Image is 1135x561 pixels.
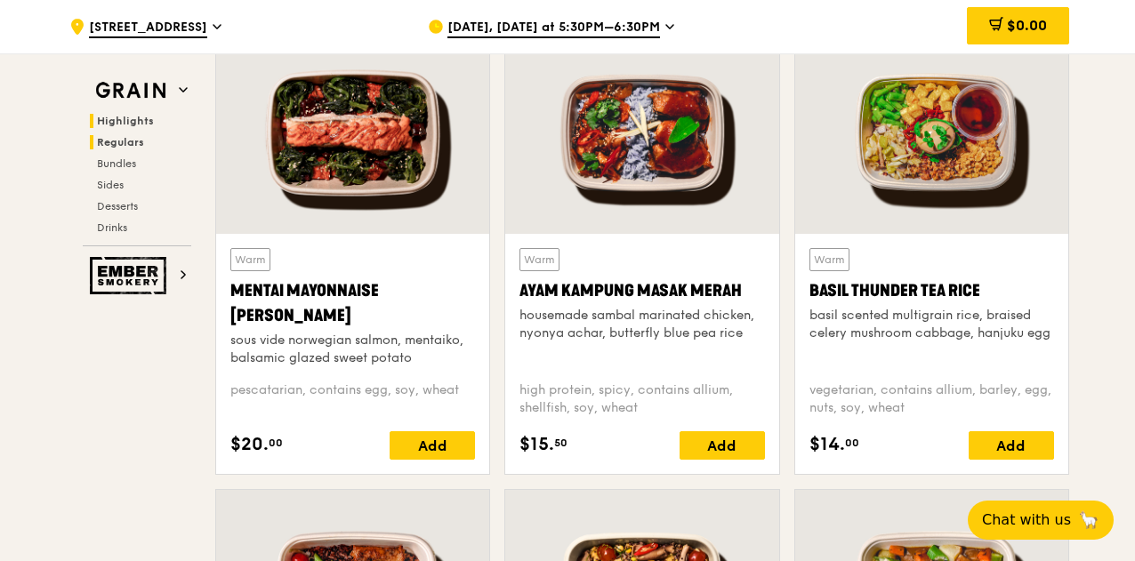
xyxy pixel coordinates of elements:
span: Bundles [97,157,136,170]
div: Add [390,431,475,460]
span: Chat with us [982,509,1071,531]
span: 50 [554,436,567,450]
span: 00 [845,436,859,450]
div: Warm [519,248,559,271]
span: 00 [269,436,283,450]
span: Regulars [97,136,144,148]
div: Add [969,431,1054,460]
div: Warm [809,248,849,271]
div: pescatarian, contains egg, soy, wheat [230,381,475,417]
span: Desserts [97,200,138,212]
span: $15. [519,431,554,458]
div: housemade sambal marinated chicken, nyonya achar, butterfly blue pea rice [519,307,764,342]
div: Warm [230,248,270,271]
span: Highlights [97,115,154,127]
img: Ember Smokery web logo [90,257,172,294]
span: [STREET_ADDRESS] [89,19,207,38]
button: Chat with us🦙 [968,501,1114,540]
div: Ayam Kampung Masak Merah [519,278,764,303]
span: $14. [809,431,845,458]
div: vegetarian, contains allium, barley, egg, nuts, soy, wheat [809,381,1054,417]
div: high protein, spicy, contains allium, shellfish, soy, wheat [519,381,764,417]
div: Mentai Mayonnaise [PERSON_NAME] [230,278,475,328]
div: Add [680,431,765,460]
span: 🦙 [1078,509,1099,531]
div: Basil Thunder Tea Rice [809,278,1054,303]
img: Grain web logo [90,75,172,107]
span: Sides [97,179,124,191]
div: basil scented multigrain rice, braised celery mushroom cabbage, hanjuku egg [809,307,1054,342]
div: sous vide norwegian salmon, mentaiko, balsamic glazed sweet potato [230,332,475,367]
span: $20. [230,431,269,458]
span: [DATE], [DATE] at 5:30PM–6:30PM [447,19,660,38]
span: Drinks [97,221,127,234]
span: $0.00 [1007,17,1047,34]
